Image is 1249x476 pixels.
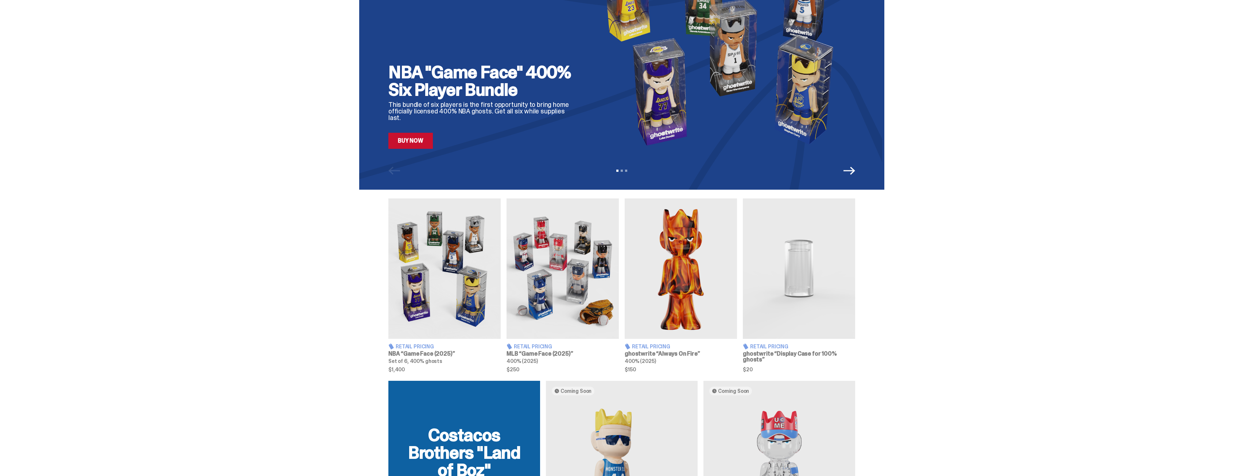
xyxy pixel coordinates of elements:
button: Next [843,165,855,177]
span: $250 [507,367,619,372]
h2: NBA "Game Face" 400% Six Player Bundle [388,63,578,98]
span: $150 [625,367,737,372]
button: View slide 1 [616,170,618,172]
span: Retail Pricing [514,344,552,349]
span: Retail Pricing [632,344,670,349]
a: Always On Fire Retail Pricing [625,198,737,372]
span: Set of 6, 400% ghosts [388,358,442,364]
span: $20 [743,367,855,372]
span: Retail Pricing [396,344,434,349]
img: Game Face (2025) [507,198,619,339]
span: Coming Soon [718,388,749,394]
img: Display Case for 100% ghosts [743,198,855,339]
span: 400% (2025) [625,358,656,364]
span: Retail Pricing [750,344,788,349]
a: Buy Now [388,133,433,149]
img: Always On Fire [625,198,737,339]
button: View slide 3 [625,170,627,172]
button: View slide 2 [621,170,623,172]
h3: ghostwrite “Display Case for 100% ghosts” [743,351,855,363]
img: Game Face (2025) [388,198,501,339]
span: Coming Soon [561,388,591,394]
h3: MLB “Game Face (2025)” [507,351,619,357]
a: Game Face (2025) Retail Pricing [388,198,501,372]
span: 400% (2025) [507,358,538,364]
h3: ghostwrite “Always On Fire” [625,351,737,357]
a: Game Face (2025) Retail Pricing [507,198,619,372]
h3: NBA “Game Face (2025)” [388,351,501,357]
a: Display Case for 100% ghosts Retail Pricing [743,198,855,372]
span: $1,400 [388,367,501,372]
p: This bundle of six players is the first opportunity to bring home officially licensed 400% NBA gh... [388,101,578,121]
